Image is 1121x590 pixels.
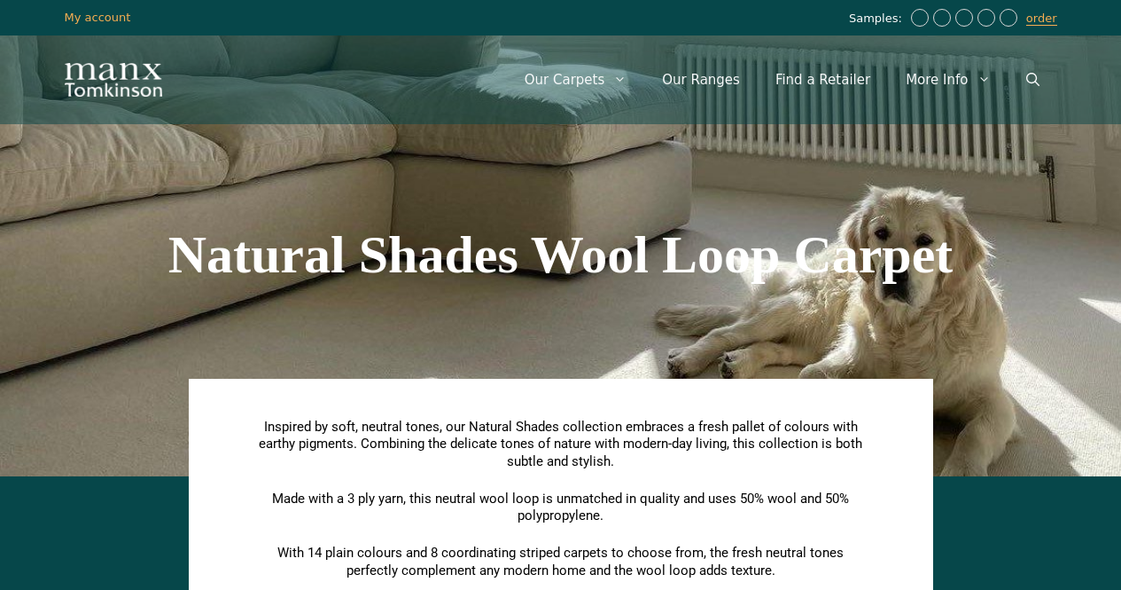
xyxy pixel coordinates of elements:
[849,12,907,27] span: Samples:
[1008,53,1057,106] a: Open Search Bar
[507,53,1057,106] nav: Primary
[259,419,862,469] span: Inspired by soft, neutral tones, our Natural Shades collection embraces a fresh pallet of colours...
[65,11,131,24] a: My account
[1026,12,1057,26] a: order
[644,53,758,106] a: Our Ranges
[65,63,162,97] img: Manx Tomkinson
[507,53,645,106] a: Our Carpets
[272,491,849,524] span: Made with a 3 ply yarn, this neutral wool loop is unmatched in quality and uses 50% wool and 50% ...
[65,228,1057,281] h1: Natural Shades Wool Loop Carpet
[888,53,1008,106] a: More Info
[277,545,844,578] span: With 14 plain colours and 8 coordinating striped carpets to choose from, the fresh neutral tones ...
[758,53,888,106] a: Find a Retailer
